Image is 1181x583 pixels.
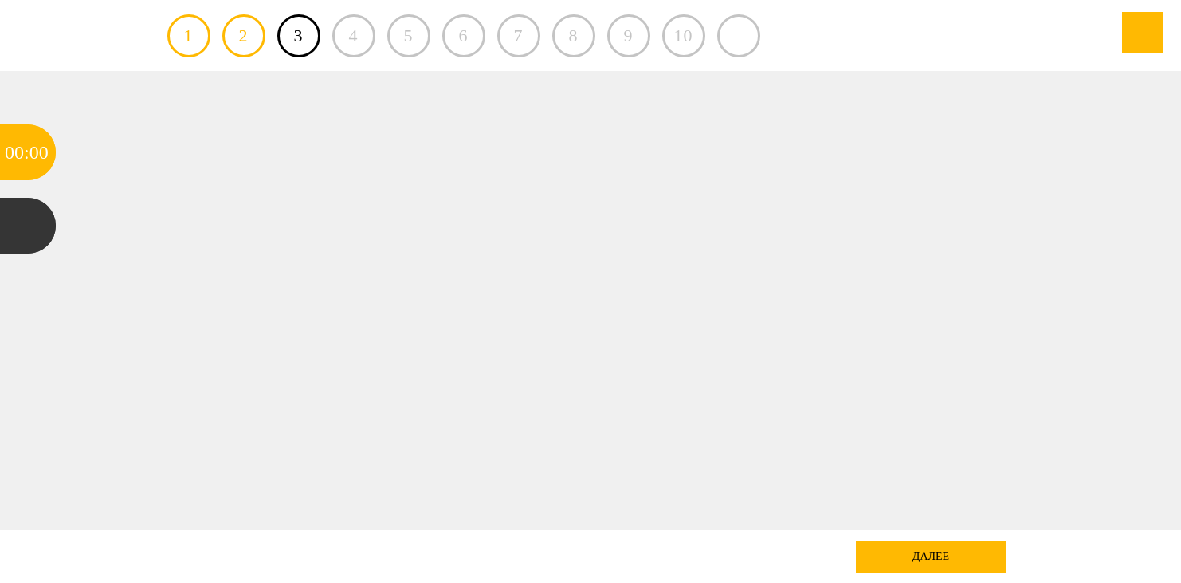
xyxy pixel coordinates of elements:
[24,124,29,180] div: :
[856,541,1006,573] div: далее
[662,14,705,57] div: 10
[222,14,265,57] a: 2
[277,14,320,57] a: 3
[497,14,540,57] div: 7
[387,14,430,57] div: 5
[607,14,650,57] div: 9
[5,124,24,180] div: 00
[332,14,375,57] div: 4
[442,14,485,57] div: 6
[552,14,595,57] div: 8
[167,14,210,57] a: 1
[29,124,49,180] div: 00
